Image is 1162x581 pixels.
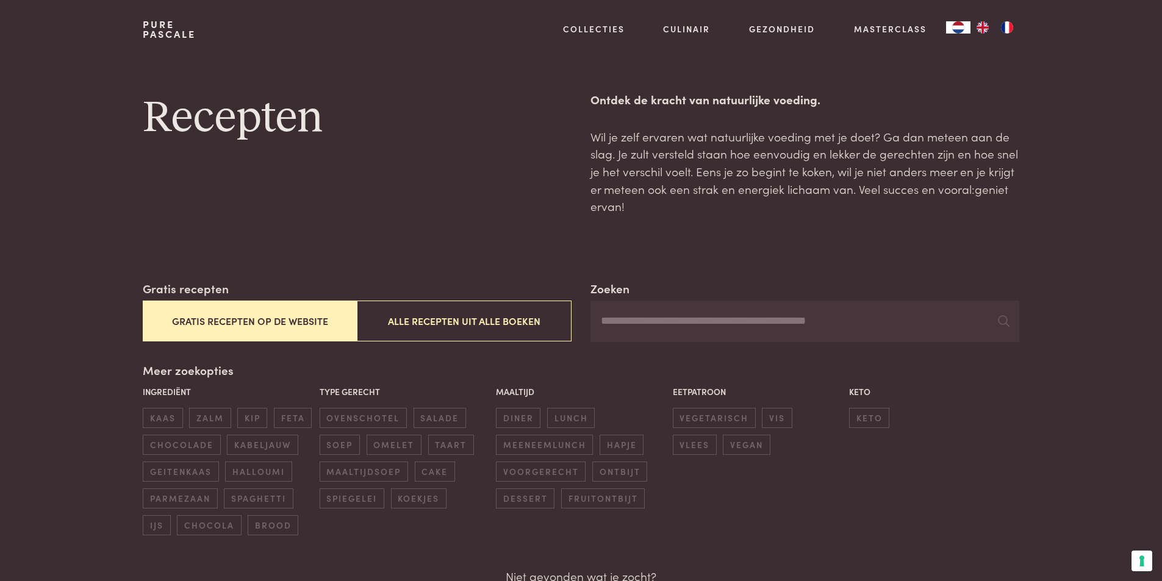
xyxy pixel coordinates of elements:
[563,23,625,35] a: Collecties
[143,301,357,341] button: Gratis recepten op de website
[227,435,298,455] span: kabeljauw
[1132,551,1152,571] button: Uw voorkeuren voor toestemming voor trackingtechnologieën
[970,21,995,34] a: EN
[320,435,360,455] span: soep
[561,488,645,508] span: fruitontbijt
[590,128,1019,215] p: Wil je zelf ervaren wat natuurlijke voeding met je doet? Ga dan meteen aan de slag. Je zult verst...
[143,435,220,455] span: chocolade
[590,280,629,298] label: Zoeken
[237,408,267,428] span: kip
[225,462,292,482] span: halloumi
[592,462,647,482] span: ontbijt
[673,435,717,455] span: vlees
[415,462,455,482] span: cake
[320,408,407,428] span: ovenschotel
[143,515,170,535] span: ijs
[496,462,586,482] span: voorgerecht
[189,408,231,428] span: zalm
[970,21,1019,34] ul: Language list
[762,408,792,428] span: vis
[663,23,710,35] a: Culinair
[414,408,466,428] span: salade
[849,408,889,428] span: keto
[496,435,593,455] span: meeneemlunch
[143,20,196,39] a: PurePascale
[320,385,490,398] p: Type gerecht
[496,385,666,398] p: Maaltijd
[391,488,447,508] span: koekjes
[224,488,293,508] span: spaghetti
[673,385,843,398] p: Eetpatroon
[496,408,540,428] span: diner
[946,21,970,34] div: Language
[143,385,313,398] p: Ingrediënt
[143,488,217,508] span: parmezaan
[995,21,1019,34] a: FR
[946,21,1019,34] aside: Language selected: Nederlands
[496,488,554,508] span: dessert
[143,408,182,428] span: kaas
[854,23,927,35] a: Masterclass
[143,280,229,298] label: Gratis recepten
[723,435,770,455] span: vegan
[428,435,474,455] span: taart
[946,21,970,34] a: NL
[143,91,571,146] h1: Recepten
[248,515,298,535] span: brood
[547,408,595,428] span: lunch
[357,301,571,341] button: Alle recepten uit alle boeken
[590,91,820,107] strong: Ontdek de kracht van natuurlijke voeding.
[274,408,312,428] span: feta
[600,435,644,455] span: hapje
[367,435,421,455] span: omelet
[673,408,756,428] span: vegetarisch
[143,462,218,482] span: geitenkaas
[749,23,815,35] a: Gezondheid
[177,515,241,535] span: chocola
[320,488,384,508] span: spiegelei
[320,462,408,482] span: maaltijdsoep
[849,385,1019,398] p: Keto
